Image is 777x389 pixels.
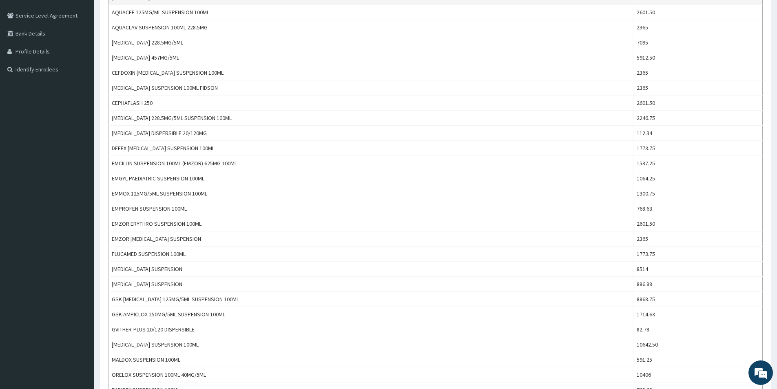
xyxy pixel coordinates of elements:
td: 2601.50 [633,96,763,111]
td: EMGYL PAEDIATRIC SUSPENSION 100ML [108,171,633,186]
td: GSK AMPICLOX 250MG/5ML SUSPENSION 100ML [108,307,633,322]
td: [MEDICAL_DATA] SUSPENSION 100ML [108,337,633,352]
td: 5912.50 [633,50,763,65]
td: 1714.63 [633,307,763,322]
td: [MEDICAL_DATA] 228.5MG/5ML SUSPENSION 100ML [108,111,633,126]
td: 2365 [633,80,763,96]
td: EMZOR [MEDICAL_DATA] SUSPENSION [108,231,633,247]
td: [MEDICAL_DATA] SUSPENSION 100ML FIDSON [108,80,633,96]
td: EMMOX 125MG/5ML SUSPENSION 100ML [108,186,633,201]
td: [MEDICAL_DATA] SUSPENSION [108,277,633,292]
td: 8868.75 [633,292,763,307]
td: 2601.50 [633,5,763,20]
td: AQUACLAV SUSPENSION 100ML 228.5MG [108,20,633,35]
td: DEFEX [MEDICAL_DATA] SUSPENSION 100ML [108,141,633,156]
td: [MEDICAL_DATA] 228.5MG/5ML [108,35,633,50]
td: 1064.25 [633,171,763,186]
td: 1773.75 [633,141,763,156]
td: 886.88 [633,277,763,292]
td: 2601.50 [633,216,763,231]
td: EMZOR ERYTHRO SUSPENSION 100ML [108,216,633,231]
td: 112.34 [633,126,763,141]
td: EMCILLIN SUSPENSION 100ML (EMZOR) 625MG 100ML [108,156,633,171]
td: CEPHAFLASH 250 [108,96,633,111]
td: 1300.75 [633,186,763,201]
td: AQUACEF 125MG/ML SUSPENSION 100ML [108,5,633,20]
span: We're online! [47,103,113,185]
td: 1773.75 [633,247,763,262]
td: ORELOX SUSPENSION 100ML 40MG/5ML [108,367,633,382]
div: Chat with us now [42,46,137,56]
td: GSK [MEDICAL_DATA] 125MG/5ML SUSPENSION 100ML [108,292,633,307]
td: 82.78 [633,322,763,337]
td: 10642.50 [633,337,763,352]
td: 591.25 [633,352,763,367]
img: d_794563401_company_1708531726252_794563401 [15,41,33,61]
td: GVITHER-PLUS 20/120 DISPERSIBLE [108,322,633,337]
td: [MEDICAL_DATA] DISPERSIBLE 20/120MG [108,126,633,141]
td: EMPROFEN SUSPENSION 100ML [108,201,633,216]
td: 2365 [633,231,763,247]
td: 10406 [633,367,763,382]
div: Minimize live chat window [134,4,153,24]
td: FLUCAMED SUSPENSION 100ML [108,247,633,262]
td: 768.63 [633,201,763,216]
td: 7095 [633,35,763,50]
td: 2365 [633,65,763,80]
td: 2246.75 [633,111,763,126]
td: 2365 [633,20,763,35]
td: 1537.25 [633,156,763,171]
textarea: Type your message and hit 'Enter' [4,223,155,251]
td: MALDOX SUSPENSION 100ML [108,352,633,367]
td: 8514 [633,262,763,277]
td: [MEDICAL_DATA] SUSPENSION [108,262,633,277]
td: [MEDICAL_DATA] 457MG/5ML [108,50,633,65]
td: CEFDOXIN [MEDICAL_DATA] SUSPENSION 100ML [108,65,633,80]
